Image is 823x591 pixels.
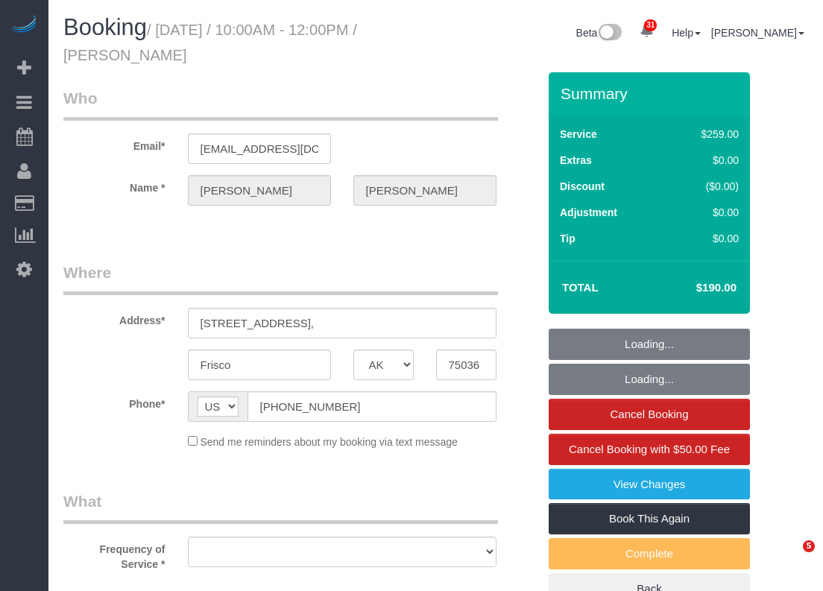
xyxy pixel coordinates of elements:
[711,27,804,39] a: [PERSON_NAME]
[9,15,39,36] img: Automaid Logo
[436,350,496,380] input: Zip Code*
[632,15,661,48] a: 31
[669,153,739,168] div: $0.00
[63,262,498,295] legend: Where
[669,205,739,220] div: $0.00
[63,14,147,40] span: Booking
[549,434,750,465] a: Cancel Booking with $50.00 Fee
[569,443,730,455] span: Cancel Booking with $50.00 Fee
[772,540,808,576] iframe: Intercom live chat
[188,175,331,206] input: First Name*
[188,133,331,164] input: Email*
[52,391,177,411] label: Phone*
[63,490,498,524] legend: What
[200,436,458,448] span: Send me reminders about my booking via text message
[669,179,739,194] div: ($0.00)
[597,24,622,43] img: New interface
[247,391,496,422] input: Phone*
[803,540,815,552] span: 5
[652,282,737,294] h4: $190.00
[52,175,177,195] label: Name *
[188,350,331,380] input: City*
[63,87,498,121] legend: Who
[560,127,597,142] label: Service
[561,85,742,102] h3: Summary
[353,175,496,206] input: Last Name*
[576,27,622,39] a: Beta
[549,469,750,500] a: View Changes
[560,205,617,220] label: Adjustment
[672,27,701,39] a: Help
[549,399,750,430] a: Cancel Booking
[669,127,739,142] div: $259.00
[560,231,576,246] label: Tip
[52,537,177,572] label: Frequency of Service *
[549,503,750,534] a: Book This Again
[560,179,605,194] label: Discount
[63,22,357,63] small: / [DATE] / 10:00AM - 12:00PM / [PERSON_NAME]
[669,231,739,246] div: $0.00
[562,281,599,294] strong: Total
[644,19,657,31] span: 31
[52,133,177,154] label: Email*
[560,153,592,168] label: Extras
[52,308,177,328] label: Address*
